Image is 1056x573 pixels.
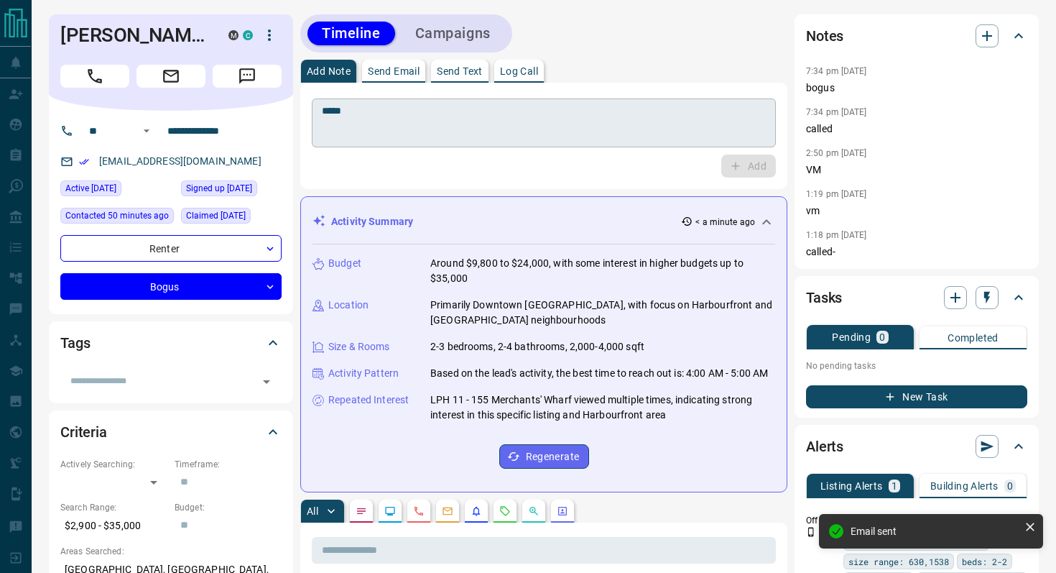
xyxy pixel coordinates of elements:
[213,65,282,88] span: Message
[181,180,282,201] div: Wed Sep 04 2024
[60,514,167,538] p: $2,900 - $35,000
[471,505,482,517] svg: Listing Alerts
[328,393,409,408] p: Repeated Interest
[430,393,775,423] p: LPH 11 - 155 Merchants' Wharf viewed multiple times, indicating strong interest in this specific ...
[930,481,999,491] p: Building Alerts
[499,505,511,517] svg: Requests
[328,339,390,354] p: Size & Rooms
[832,332,871,342] p: Pending
[138,122,155,139] button: Open
[175,458,282,471] p: Timeframe:
[806,19,1027,53] div: Notes
[948,333,999,343] p: Completed
[181,208,282,228] div: Wed Sep 04 2024
[500,66,538,76] p: Log Call
[328,298,369,313] p: Location
[806,107,867,117] p: 7:34 pm [DATE]
[60,273,282,300] div: Bogus
[806,189,867,199] p: 1:19 pm [DATE]
[430,366,768,381] p: Based on the lead's activity, the best time to reach out is: 4:00 AM - 5:00 AM
[430,298,775,328] p: Primarily Downtown [GEOGRAPHIC_DATA], with focus on Harbourfront and [GEOGRAPHIC_DATA] neighbourh...
[695,216,755,229] p: < a minute ago
[891,481,897,491] p: 1
[228,30,238,40] div: mrloft.ca
[806,286,842,309] h2: Tasks
[437,66,483,76] p: Send Text
[806,244,1027,260] p: called-
[307,22,395,45] button: Timeline
[312,208,775,235] div: Activity Summary< a minute ago
[851,526,1019,537] div: Email sent
[806,24,843,47] h2: Notes
[60,501,167,514] p: Search Range:
[60,180,174,201] div: Sun Sep 14 2025
[806,514,835,527] p: Off
[356,505,367,517] svg: Notes
[65,181,116,196] span: Active [DATE]
[186,181,252,196] span: Signed up [DATE]
[879,332,885,342] p: 0
[60,331,90,354] h2: Tags
[60,458,167,471] p: Actively Searching:
[820,481,883,491] p: Listing Alerts
[806,429,1027,464] div: Alerts
[79,157,89,167] svg: Email Verified
[60,421,107,444] h2: Criteria
[307,66,351,76] p: Add Note
[65,208,169,223] span: Contacted 50 minutes ago
[186,208,246,223] span: Claimed [DATE]
[499,444,589,469] button: Regenerate
[806,280,1027,315] div: Tasks
[806,81,1027,96] p: bogus
[413,505,425,517] svg: Calls
[1007,481,1013,491] p: 0
[430,256,775,286] p: Around $9,800 to $24,000, with some interest in higher budgets up to $35,000
[60,415,282,449] div: Criteria
[806,148,867,158] p: 2:50 pm [DATE]
[99,155,261,167] a: [EMAIL_ADDRESS][DOMAIN_NAME]
[60,235,282,262] div: Renter
[331,214,413,229] p: Activity Summary
[528,505,539,517] svg: Opportunities
[136,65,205,88] span: Email
[256,372,277,392] button: Open
[328,256,361,271] p: Budget
[328,366,399,381] p: Activity Pattern
[60,65,129,88] span: Call
[307,506,318,516] p: All
[401,22,505,45] button: Campaigns
[806,230,867,240] p: 1:18 pm [DATE]
[806,435,843,458] h2: Alerts
[557,505,568,517] svg: Agent Actions
[60,326,282,360] div: Tags
[806,385,1027,408] button: New Task
[806,355,1027,377] p: No pending tasks
[806,527,816,537] svg: Push Notification Only
[60,24,207,47] h1: [PERSON_NAME]
[806,66,867,76] p: 7:34 pm [DATE]
[243,30,253,40] div: condos.ca
[806,162,1027,178] p: VM
[60,208,174,228] div: Mon Sep 15 2025
[175,501,282,514] p: Budget:
[806,203,1027,219] p: vm
[384,505,396,517] svg: Lead Browsing Activity
[368,66,420,76] p: Send Email
[806,122,1027,137] p: called
[430,339,644,354] p: 2-3 bedrooms, 2-4 bathrooms, 2,000-4,000 sqft
[60,545,282,558] p: Areas Searched:
[442,505,453,517] svg: Emails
